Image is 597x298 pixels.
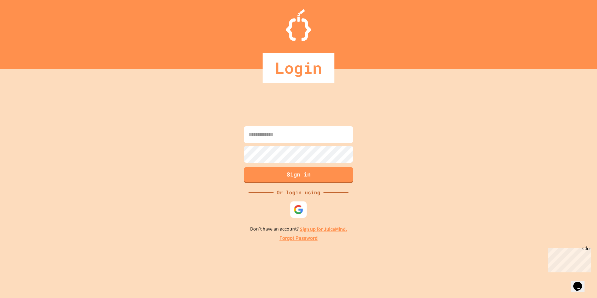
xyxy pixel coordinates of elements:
[545,246,591,272] iframe: chat widget
[279,235,318,242] a: Forgot Password
[286,9,311,41] img: Logo.svg
[250,225,347,233] p: Don't have an account?
[244,167,353,183] button: Sign in
[274,189,323,196] div: Or login using
[294,205,303,215] img: google-icon.svg
[300,226,347,232] a: Sign up for JuiceMind.
[571,273,591,292] iframe: chat widget
[2,2,43,40] div: Chat with us now!Close
[263,53,334,83] div: Login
